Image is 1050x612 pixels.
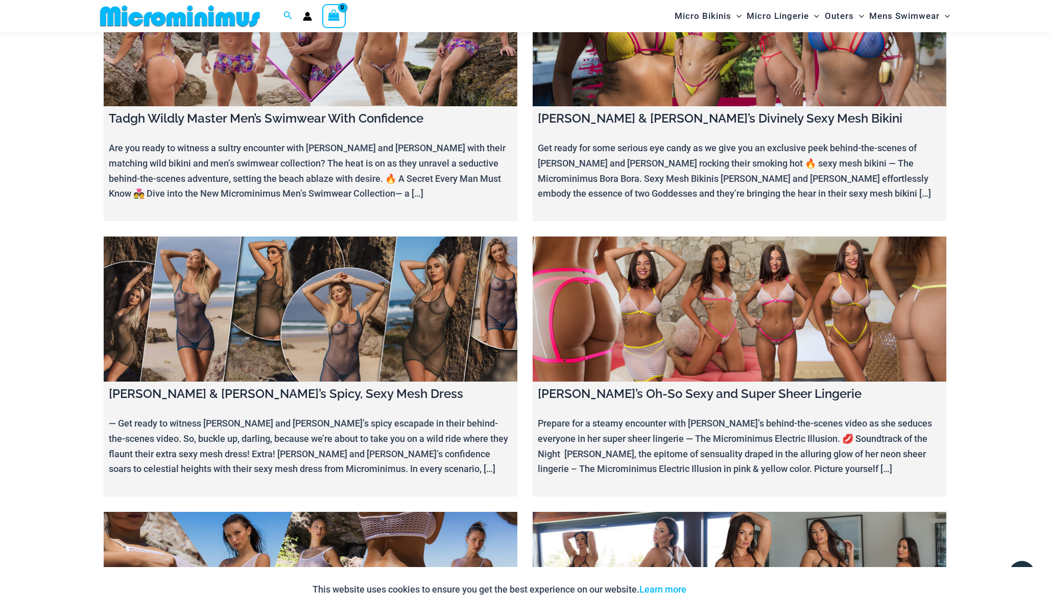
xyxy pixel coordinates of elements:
[822,3,867,29] a: OutersMenu ToggleMenu Toggle
[672,3,744,29] a: Micro BikinisMenu ToggleMenu Toggle
[109,140,512,201] p: Are you ready to witness a sultry encounter with [PERSON_NAME] and [PERSON_NAME] with their match...
[854,3,864,29] span: Menu Toggle
[109,387,512,402] h4: [PERSON_NAME] & [PERSON_NAME]’s Spicy, Sexy Mesh Dress
[869,3,940,29] span: Mens Swimwear
[940,3,950,29] span: Menu Toggle
[538,111,941,126] h4: [PERSON_NAME] & [PERSON_NAME]’s Divinely Sexy Mesh Bikini
[104,237,517,382] a: Rachel & Temmi’s Spicy, Sexy Mesh Dress
[109,111,512,126] h4: Tadgh Wildly Master Men’s Swimwear With Confidence
[96,5,264,28] img: MM SHOP LOGO FLAT
[671,2,954,31] nav: Site Navigation
[731,3,742,29] span: Menu Toggle
[109,416,512,477] p: — Get ready to witness [PERSON_NAME] and [PERSON_NAME]’s spicy escapade in their behind-the-scene...
[744,3,822,29] a: Micro LingerieMenu ToggleMenu Toggle
[639,584,686,595] a: Learn more
[675,3,731,29] span: Micro Bikinis
[809,3,819,29] span: Menu Toggle
[303,12,312,21] a: Account icon link
[825,3,854,29] span: Outers
[694,577,737,602] button: Accept
[533,237,946,382] a: Amy’s Oh-So Sexy and Super Sheer Lingerie
[747,3,809,29] span: Micro Lingerie
[283,10,293,22] a: Search icon link
[538,416,941,477] p: Prepare for a steamy encounter with [PERSON_NAME]’s behind-the-scenes video as she seduces everyo...
[867,3,952,29] a: Mens SwimwearMenu ToggleMenu Toggle
[313,582,686,597] p: This website uses cookies to ensure you get the best experience on our website.
[538,140,941,201] p: Get ready for some serious eye candy as we give you an exclusive peek behind-the-scenes of [PERSO...
[538,387,941,402] h4: [PERSON_NAME]’s Oh-So Sexy and Super Sheer Lingerie
[322,4,346,28] a: View Shopping Cart, empty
